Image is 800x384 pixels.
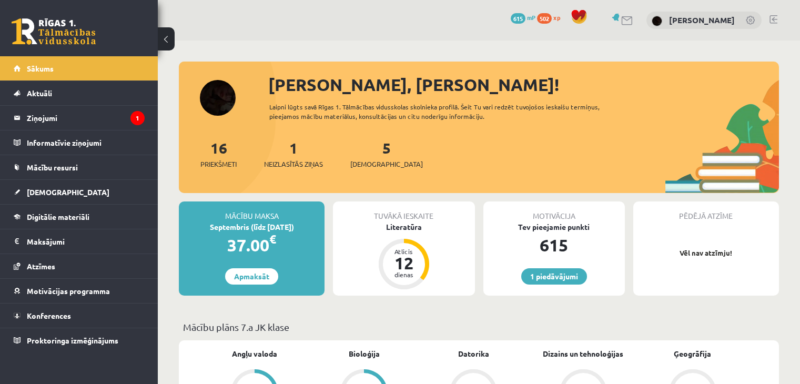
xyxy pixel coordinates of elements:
div: Laipni lūgts savā Rīgas 1. Tālmācības vidusskolas skolnieka profilā. Šeit Tu vari redzēt tuvojošo... [269,102,630,121]
div: Motivācija [483,201,625,221]
span: Konferences [27,311,71,320]
a: [DEMOGRAPHIC_DATA] [14,180,145,204]
span: 615 [511,13,525,24]
span: Mācību resursi [27,163,78,172]
a: [PERSON_NAME] [669,15,735,25]
a: Motivācijas programma [14,279,145,303]
span: Atzīmes [27,261,55,271]
span: Sākums [27,64,54,73]
img: Linda Rutka [652,16,662,26]
span: Aktuāli [27,88,52,98]
span: 502 [537,13,552,24]
span: xp [553,13,560,22]
a: Bioloģija [349,348,380,359]
div: Atlicis [388,248,420,255]
a: Informatīvie ziņojumi [14,130,145,155]
div: [PERSON_NAME], [PERSON_NAME]! [268,72,779,97]
legend: Informatīvie ziņojumi [27,130,145,155]
span: [DEMOGRAPHIC_DATA] [350,159,423,169]
div: 615 [483,233,625,258]
a: 5[DEMOGRAPHIC_DATA] [350,138,423,169]
div: Literatūra [333,221,474,233]
div: 12 [388,255,420,271]
a: Apmaksāt [225,268,278,285]
a: Sākums [14,56,145,80]
a: Digitālie materiāli [14,205,145,229]
div: Tev pieejamie punkti [483,221,625,233]
a: Konferences [14,304,145,328]
p: Vēl nav atzīmju! [639,248,774,258]
a: Atzīmes [14,254,145,278]
div: 37.00 [179,233,325,258]
a: 502 xp [537,13,565,22]
a: Angļu valoda [232,348,277,359]
a: Maksājumi [14,229,145,254]
a: 1Neizlasītās ziņas [264,138,323,169]
span: € [269,231,276,247]
a: Rīgas 1. Tālmācības vidusskola [12,18,96,45]
a: Ģeogrāfija [674,348,711,359]
span: Digitālie materiāli [27,212,89,221]
span: mP [527,13,535,22]
a: Proktoringa izmēģinājums [14,328,145,352]
p: Mācību plāns 7.a JK klase [183,320,775,334]
a: Mācību resursi [14,155,145,179]
span: Motivācijas programma [27,286,110,296]
a: 615 mP [511,13,535,22]
div: Septembris (līdz [DATE]) [179,221,325,233]
a: Dizains un tehnoloģijas [543,348,623,359]
div: Pēdējā atzīme [633,201,779,221]
span: [DEMOGRAPHIC_DATA] [27,187,109,197]
div: Tuvākā ieskaite [333,201,474,221]
a: Ziņojumi1 [14,106,145,130]
div: dienas [388,271,420,278]
span: Neizlasītās ziņas [264,159,323,169]
span: Proktoringa izmēģinājums [27,336,118,345]
a: Literatūra Atlicis 12 dienas [333,221,474,291]
i: 1 [130,111,145,125]
a: Datorika [458,348,489,359]
a: Aktuāli [14,81,145,105]
legend: Maksājumi [27,229,145,254]
span: Priekšmeti [200,159,237,169]
div: Mācību maksa [179,201,325,221]
a: 1 piedāvājumi [521,268,587,285]
a: 16Priekšmeti [200,138,237,169]
legend: Ziņojumi [27,106,145,130]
